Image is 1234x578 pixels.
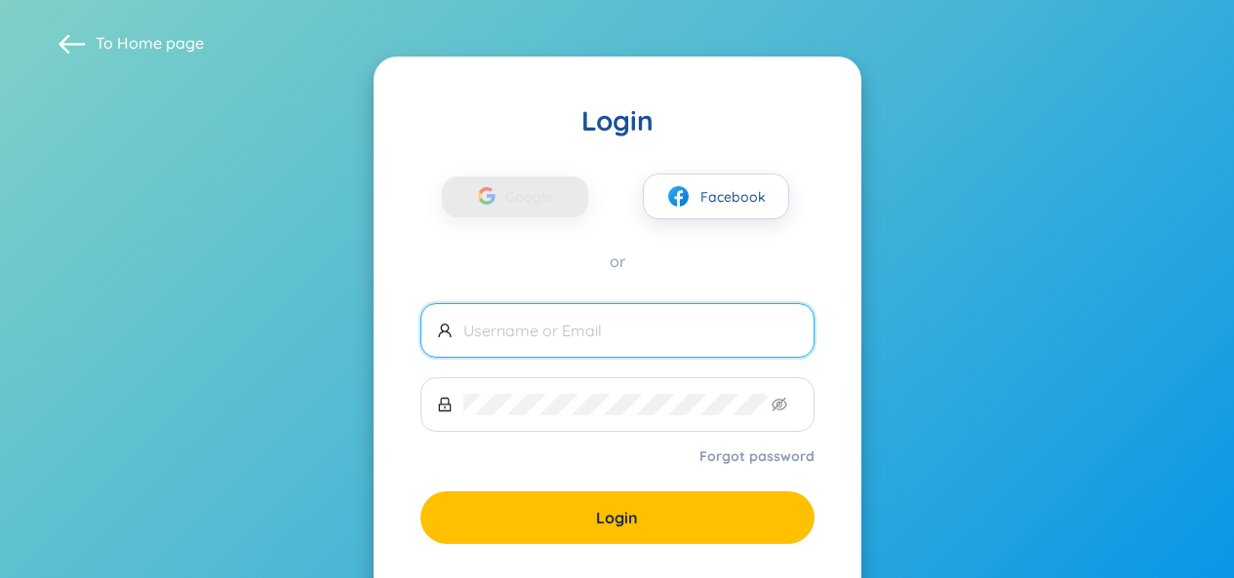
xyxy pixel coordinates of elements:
[643,173,789,219] button: facebookFacebook
[420,491,815,544] button: Login
[772,397,787,412] span: eye-invisible
[442,176,588,217] button: Google
[700,186,766,208] span: Facebook
[437,323,453,338] span: user
[420,103,815,138] div: Login
[437,397,453,412] span: lock
[505,176,562,217] span: Google
[96,32,204,54] span: To
[420,250,815,272] div: or
[463,320,798,341] input: Username or Email
[699,446,815,466] a: Forgot password
[666,184,691,209] img: facebook
[117,33,204,53] a: Home page
[596,507,638,528] span: Login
